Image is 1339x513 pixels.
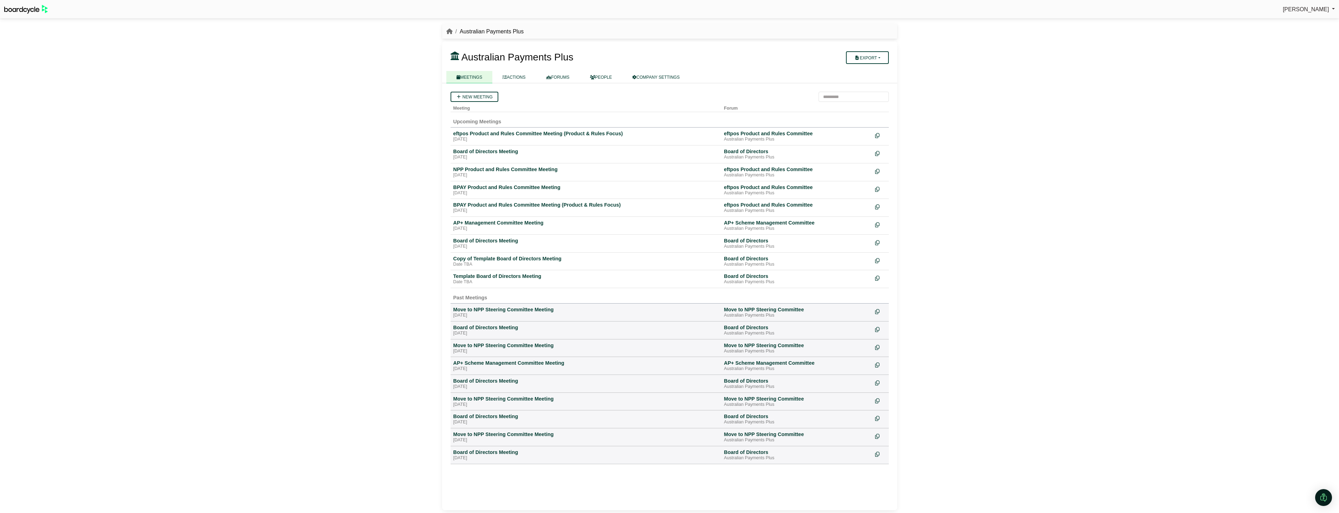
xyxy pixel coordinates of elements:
a: Board of Directors Meeting [DATE] [453,413,718,425]
div: Board of Directors Meeting [453,238,718,244]
div: AP+ Management Committee Meeting [453,220,718,226]
div: Australian Payments Plus [724,384,869,390]
div: [DATE] [453,402,718,408]
div: Template Board of Directors Meeting [453,273,718,279]
div: [DATE] [453,137,718,142]
div: Board of Directors [724,449,869,455]
div: Make a copy [875,324,886,334]
div: Board of Directors Meeting [453,378,718,384]
div: BPAY Product and Rules Committee Meeting (Product & Rules Focus) [453,202,718,208]
span: [PERSON_NAME] [1283,6,1329,12]
div: Australian Payments Plus [724,313,869,318]
a: eftpos Product and Rules Committee Australian Payments Plus [724,184,869,196]
div: [DATE] [453,455,718,461]
button: Export [846,51,888,64]
div: Make a copy [875,431,886,441]
a: Copy of Template Board of Directors Meeting Date TBA [453,255,718,267]
div: Make a copy [875,202,886,211]
a: BPAY Product and Rules Committee Meeting (Product & Rules Focus) [DATE] [453,202,718,214]
a: Move to NPP Steering Committee Meeting [DATE] [453,396,718,408]
div: Australian Payments Plus [724,173,869,178]
div: AP+ Scheme Management Committee [724,360,869,366]
div: AP+ Scheme Management Committee [724,220,869,226]
div: Australian Payments Plus [724,244,869,249]
div: eftpos Product and Rules Committee [724,184,869,190]
div: Australian Payments Plus [724,226,869,232]
div: Open Intercom Messenger [1315,489,1332,506]
div: [DATE] [453,226,718,232]
div: Date TBA [453,279,718,285]
a: AP+ Scheme Management Committee Meeting [DATE] [453,360,718,372]
a: Board of Directors Meeting [DATE] [453,378,718,390]
div: Board of Directors [724,324,869,331]
a: Board of Directors Australian Payments Plus [724,255,869,267]
div: [DATE] [453,384,718,390]
div: Make a copy [875,148,886,158]
div: Make a copy [875,306,886,316]
div: NPP Product and Rules Committee Meeting [453,166,718,173]
a: Board of Directors Meeting [DATE] [453,324,718,336]
a: Board of Directors Meeting [DATE] [453,238,718,249]
div: [DATE] [453,349,718,354]
a: Board of Directors Australian Payments Plus [724,378,869,390]
div: Move to NPP Steering Committee Meeting [453,342,718,349]
div: Make a copy [875,184,886,194]
div: eftpos Product and Rules Committee Meeting (Product & Rules Focus) [453,130,718,137]
div: Australian Payments Plus [724,137,869,142]
div: Move to NPP Steering Committee Meeting [453,306,718,313]
div: Australian Payments Plus [724,402,869,408]
span: Australian Payments Plus [461,52,573,63]
div: Australian Payments Plus [724,208,869,214]
div: [DATE] [453,244,718,249]
a: Board of Directors Australian Payments Plus [724,413,869,425]
a: NPP Product and Rules Committee Meeting [DATE] [453,166,718,178]
a: Board of Directors Meeting [DATE] [453,148,718,160]
div: eftpos Product and Rules Committee [724,130,869,137]
li: Australian Payments Plus [453,27,524,36]
div: Make a copy [875,130,886,140]
nav: breadcrumb [446,27,524,36]
div: [DATE] [453,155,718,160]
a: Board of Directors Australian Payments Plus [724,324,869,336]
div: Board of Directors Meeting [453,148,718,155]
a: Board of Directors Australian Payments Plus [724,148,869,160]
div: [DATE] [453,173,718,178]
a: Template Board of Directors Meeting Date TBA [453,273,718,285]
div: Copy of Template Board of Directors Meeting [453,255,718,262]
a: Move to NPP Steering Committee Meeting [DATE] [453,306,718,318]
a: BPAY Product and Rules Committee Meeting [DATE] [453,184,718,196]
div: Australian Payments Plus [724,155,869,160]
div: Move to NPP Steering Committee Meeting [453,396,718,402]
div: Australian Payments Plus [724,349,869,354]
div: Make a copy [875,413,886,423]
div: Make a copy [875,238,886,247]
a: New meeting [451,92,498,102]
a: Move to NPP Steering Committee Australian Payments Plus [724,396,869,408]
div: Make a copy [875,449,886,459]
div: Australian Payments Plus [724,455,869,461]
a: AP+ Management Committee Meeting [DATE] [453,220,718,232]
a: ACTIONS [492,71,536,83]
div: Make a copy [875,378,886,387]
div: Move to NPP Steering Committee [724,306,869,313]
div: Move to NPP Steering Committee Meeting [453,431,718,437]
div: [DATE] [453,437,718,443]
div: Board of Directors [724,413,869,420]
a: Board of Directors Australian Payments Plus [724,273,869,285]
div: Make a copy [875,396,886,405]
div: eftpos Product and Rules Committee [724,202,869,208]
a: Move to NPP Steering Committee Australian Payments Plus [724,306,869,318]
div: Australian Payments Plus [724,331,869,336]
span: Past Meetings [453,295,487,300]
div: Board of Directors [724,148,869,155]
a: MEETINGS [446,71,493,83]
div: [DATE] [453,331,718,336]
div: Make a copy [875,220,886,229]
div: Move to NPP Steering Committee [724,342,869,349]
div: Make a copy [875,360,886,369]
a: eftpos Product and Rules Committee Australian Payments Plus [724,202,869,214]
a: Board of Directors Meeting [DATE] [453,449,718,461]
div: Move to NPP Steering Committee [724,396,869,402]
div: Date TBA [453,262,718,267]
div: Board of Directors Meeting [453,324,718,331]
